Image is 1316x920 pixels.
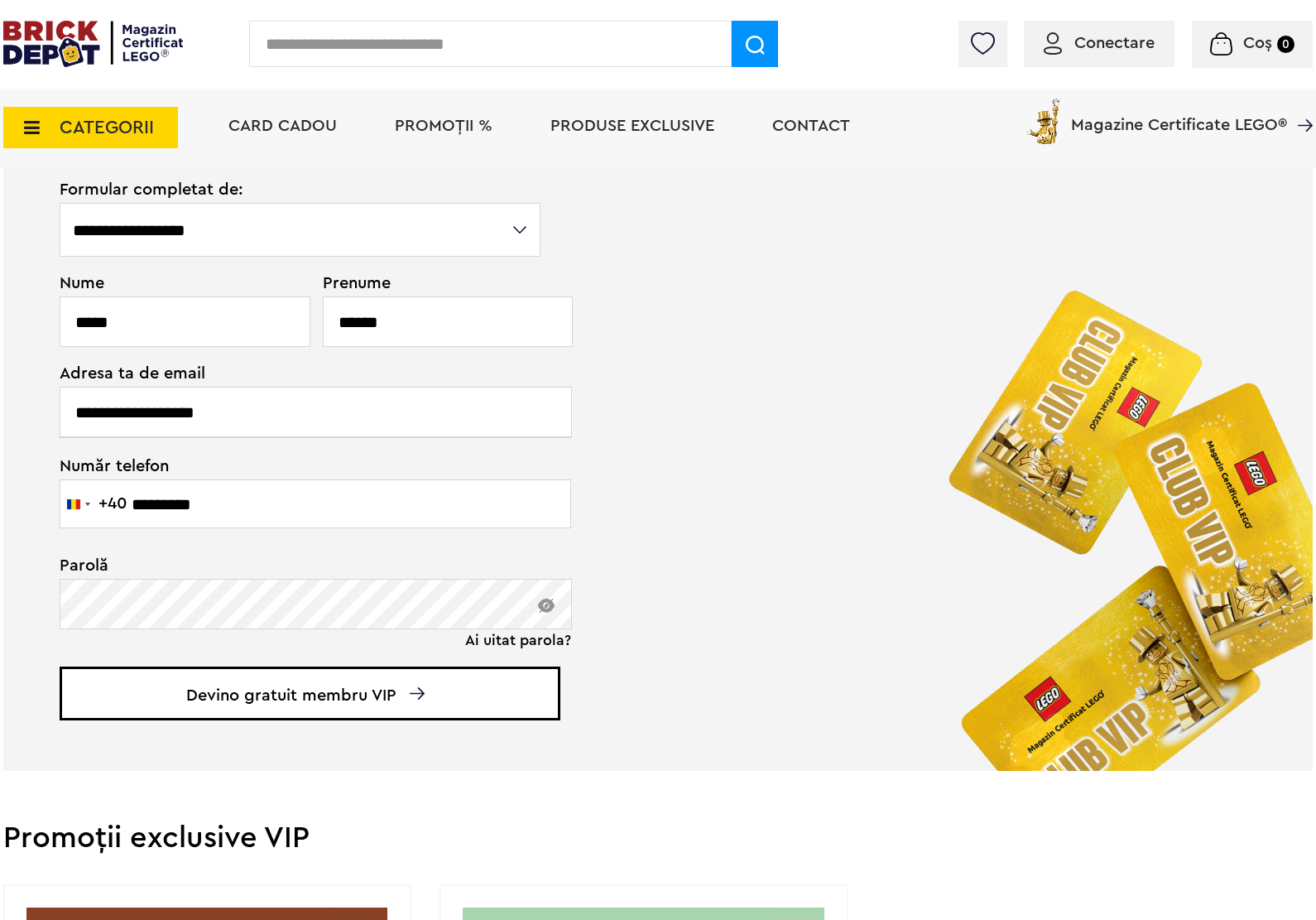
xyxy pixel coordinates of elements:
a: Magazine Certificate LEGO® [1287,95,1313,112]
a: Contact [772,118,850,134]
a: Conectare [1044,35,1155,51]
h2: Promoții exclusive VIP [3,823,1313,853]
span: Formular completat de: [60,181,542,198]
span: Magazine Certificate LEGO® [1071,95,1287,133]
a: PROMOȚII % [395,118,492,134]
img: Arrow%20-%20Down.svg [410,687,425,700]
div: +40 [98,495,127,512]
img: vip_page_image [921,263,1313,771]
a: Produse exclusive [550,118,714,134]
span: Coș [1243,35,1272,51]
a: Card Cadou [228,118,337,134]
span: Nume [60,275,301,291]
span: Prenume [323,275,543,291]
span: Număr telefon [60,455,542,474]
small: 0 [1277,36,1294,53]
span: Conectare [1074,35,1155,51]
button: Selected country [60,480,127,527]
span: Parolă [60,557,542,574]
span: CATEGORII [60,118,154,137]
a: Ai uitat parola? [465,632,571,648]
span: Adresa ta de email [60,365,542,382]
span: Devino gratuit membru VIP [60,667,560,720]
